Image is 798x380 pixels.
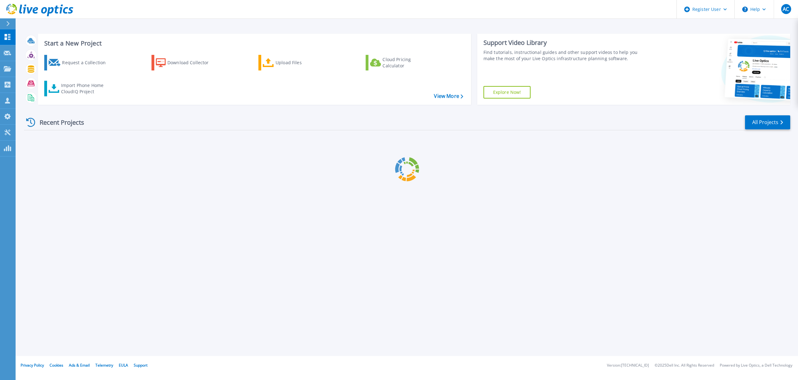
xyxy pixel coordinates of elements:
[483,86,531,99] a: Explore Now!
[382,56,432,69] div: Cloud Pricing Calculator
[61,82,110,95] div: Import Phone Home CloudIQ Project
[434,93,463,99] a: View More
[151,55,221,70] a: Download Collector
[44,55,114,70] a: Request a Collection
[69,363,90,368] a: Ads & Email
[366,55,435,70] a: Cloud Pricing Calculator
[276,56,325,69] div: Upload Files
[119,363,128,368] a: EULA
[50,363,63,368] a: Cookies
[21,363,44,368] a: Privacy Policy
[483,49,645,62] div: Find tutorials, instructional guides and other support videos to help you make the most of your L...
[655,363,714,368] li: © 2025 Dell Inc. All Rights Reserved
[95,363,113,368] a: Telemetry
[745,115,790,129] a: All Projects
[483,39,645,47] div: Support Video Library
[783,7,789,12] span: AC
[720,363,792,368] li: Powered by Live Optics, a Dell Technology
[24,115,93,130] div: Recent Projects
[258,55,328,70] a: Upload Files
[44,40,463,47] h3: Start a New Project
[167,56,217,69] div: Download Collector
[607,363,649,368] li: Version: [TECHNICAL_ID]
[62,56,112,69] div: Request a Collection
[134,363,147,368] a: Support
